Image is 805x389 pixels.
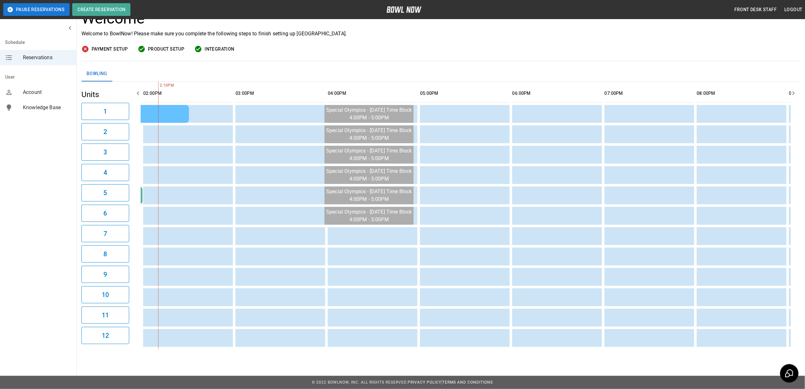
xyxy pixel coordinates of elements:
button: Bowling [81,66,112,81]
a: Privacy Policy [408,380,441,385]
button: 11 [81,307,129,324]
span: Knowledge Base [23,104,71,111]
h6: 10 [102,290,109,300]
th: 03:00PM [235,84,325,103]
span: Account [23,88,71,96]
button: 8 [81,245,129,263]
h6: 1 [103,106,107,117]
span: Product Setup [148,45,184,53]
h6: 8 [103,249,107,259]
h6: 3 [103,147,107,157]
button: 6 [81,205,129,222]
span: Reservations [23,54,71,61]
button: 4 [81,164,129,181]
h6: 12 [102,330,109,341]
h6: 4 [103,167,107,178]
span: Payment Setup [92,45,128,53]
button: 9 [81,266,129,283]
button: 5 [81,184,129,202]
h5: Units [81,89,129,100]
span: Integration [205,45,234,53]
img: logo [387,6,422,13]
button: Create Reservation [72,3,130,16]
h6: 11 [102,310,109,320]
h6: 2 [103,127,107,137]
h6: 7 [103,229,107,239]
button: 7 [81,225,129,242]
button: 3 [81,144,129,161]
h6: 9 [103,269,107,279]
h6: 5 [103,188,107,198]
span: 2:10PM [158,82,160,89]
button: 1 [81,103,129,120]
th: 02:00PM [143,84,233,103]
button: 2 [81,123,129,140]
div: inventory tabs [81,66,800,81]
span: © 2022 BowlNow, Inc. All Rights Reserved. [312,380,408,385]
button: Pause Reservations [3,3,70,16]
button: Front Desk Staff [732,4,779,16]
button: Logout [782,4,805,16]
button: 12 [81,327,129,344]
h6: 6 [103,208,107,218]
p: Welcome to BowlNow! Please make sure you complete the following steps to finish setting up [GEOGR... [81,30,800,38]
button: 10 [81,286,129,303]
a: Terms and Conditions [443,380,493,385]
